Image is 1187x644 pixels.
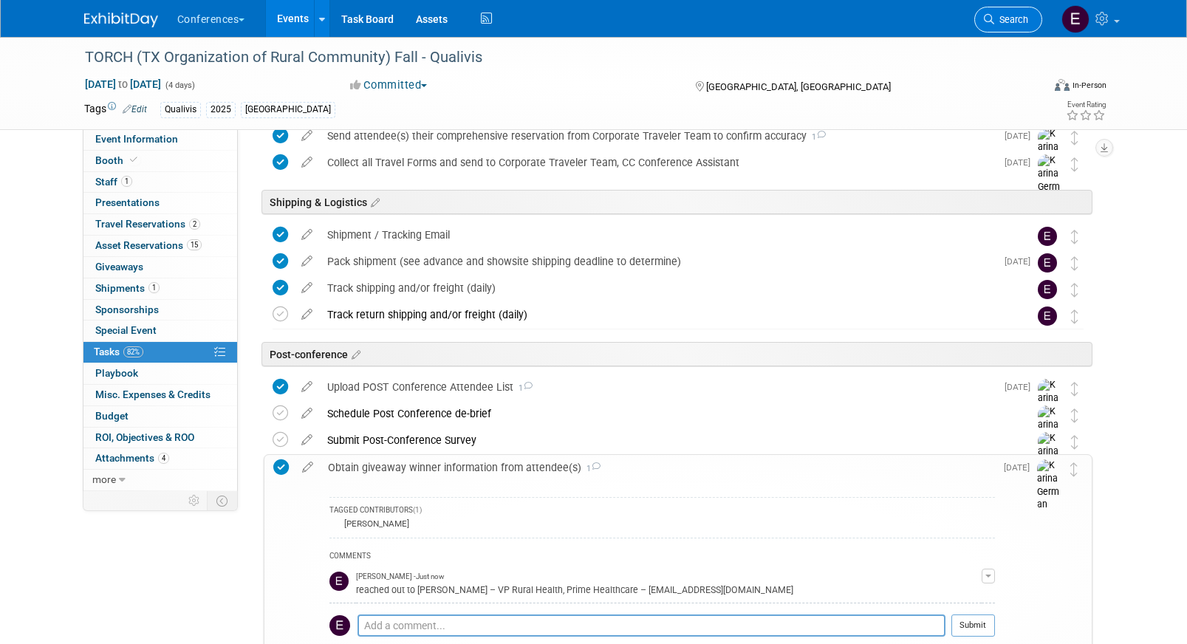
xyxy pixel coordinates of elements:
[1071,382,1078,396] i: Move task
[320,275,1008,301] div: Track shipping and/or freight (daily)
[1066,101,1106,109] div: Event Rating
[95,324,157,336] span: Special Event
[329,549,995,565] div: COMMENTS
[321,455,995,480] div: Obtain giveaway winner information from attendee(s)
[1004,462,1037,473] span: [DATE]
[320,302,1008,327] div: Track return shipping and/or freight (daily)
[95,367,138,379] span: Playbook
[92,473,116,485] span: more
[1038,379,1060,431] img: Karina German
[294,434,320,447] a: edit
[1071,283,1078,297] i: Move task
[1071,408,1078,422] i: Move task
[951,614,995,637] button: Submit
[329,572,349,591] img: Erin Anderson
[187,239,202,250] span: 15
[320,222,1008,247] div: Shipment / Tracking Email
[1072,80,1106,91] div: In-Person
[345,78,433,93] button: Committed
[295,461,321,474] a: edit
[320,150,996,175] div: Collect all Travel Forms and send to Corporate Traveler Team, CC Conference Assistant
[83,214,237,235] a: Travel Reservations2
[294,156,320,169] a: edit
[95,282,160,294] span: Shipments
[294,255,320,268] a: edit
[95,261,143,273] span: Giveaways
[348,346,360,361] a: Edit sections
[955,77,1107,99] div: Event Format
[95,431,194,443] span: ROI, Objectives & ROO
[1070,462,1078,476] i: Move task
[1038,306,1057,326] img: Erin Anderson
[994,14,1028,25] span: Search
[261,190,1092,214] div: Shipping & Logistics
[294,281,320,295] a: edit
[189,219,200,230] span: 2
[83,300,237,321] a: Sponsorships
[320,428,1008,453] div: Submit Post-Conference Survey
[123,104,147,114] a: Edit
[1005,256,1038,267] span: [DATE]
[95,196,160,208] span: Presentations
[207,491,237,510] td: Toggle Event Tabs
[95,133,178,145] span: Event Information
[1038,405,1060,458] img: Karina German
[1038,253,1057,273] img: Erin Anderson
[356,572,444,582] span: [PERSON_NAME] - Just now
[320,123,996,148] div: Send attendee(s) their comprehensive reservation from Corporate Traveler Team to confirm accuracy
[95,218,200,230] span: Travel Reservations
[83,321,237,341] a: Special Event
[83,363,237,384] a: Playbook
[356,582,982,596] div: reached out to [PERSON_NAME] – VP Rural Health, Prime Healthcare – [EMAIL_ADDRESS][DOMAIN_NAME]
[1038,154,1060,207] img: Karina German
[320,249,996,274] div: Pack shipment (see advance and showsite shipping deadline to determine)
[206,102,236,117] div: 2025
[95,388,211,400] span: Misc. Expenses & Credits
[80,44,1020,71] div: TORCH (TX Organization of Rural Community) Fall - Qualivis
[807,132,826,142] span: 1
[241,102,335,117] div: [GEOGRAPHIC_DATA]
[261,342,1092,366] div: Post-conference
[1061,5,1089,33] img: Erin Anderson
[83,129,237,150] a: Event Information
[974,7,1042,32] a: Search
[95,304,159,315] span: Sponsorships
[83,193,237,213] a: Presentations
[1071,309,1078,323] i: Move task
[83,406,237,427] a: Budget
[94,346,143,357] span: Tasks
[294,407,320,420] a: edit
[1071,230,1078,244] i: Move task
[367,194,380,209] a: Edit sections
[1038,280,1057,299] img: Erin Anderson
[341,518,409,529] div: [PERSON_NAME]
[116,78,130,90] span: to
[329,615,350,636] img: Erin Anderson
[1038,432,1060,484] img: Karina German
[1005,131,1038,141] span: [DATE]
[1071,435,1078,449] i: Move task
[329,505,995,518] div: TAGGED CONTRIBUTORS
[1038,227,1057,246] img: Erin Anderson
[84,13,158,27] img: ExhibitDay
[581,464,601,473] span: 1
[130,156,137,164] i: Booth reservation complete
[160,102,201,117] div: Qualivis
[294,129,320,143] a: edit
[83,172,237,193] a: Staff1
[413,506,422,514] span: (1)
[84,78,162,91] span: [DATE] [DATE]
[1055,79,1070,91] img: Format-Inperson.png
[95,154,140,166] span: Booth
[164,80,195,90] span: (4 days)
[513,383,533,393] span: 1
[1037,459,1059,512] img: Karina German
[95,239,202,251] span: Asset Reservations
[294,228,320,241] a: edit
[123,346,143,357] span: 82%
[83,342,237,363] a: Tasks82%
[1071,256,1078,270] i: Move task
[84,101,147,118] td: Tags
[83,470,237,490] a: more
[320,374,996,400] div: Upload POST Conference Attendee List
